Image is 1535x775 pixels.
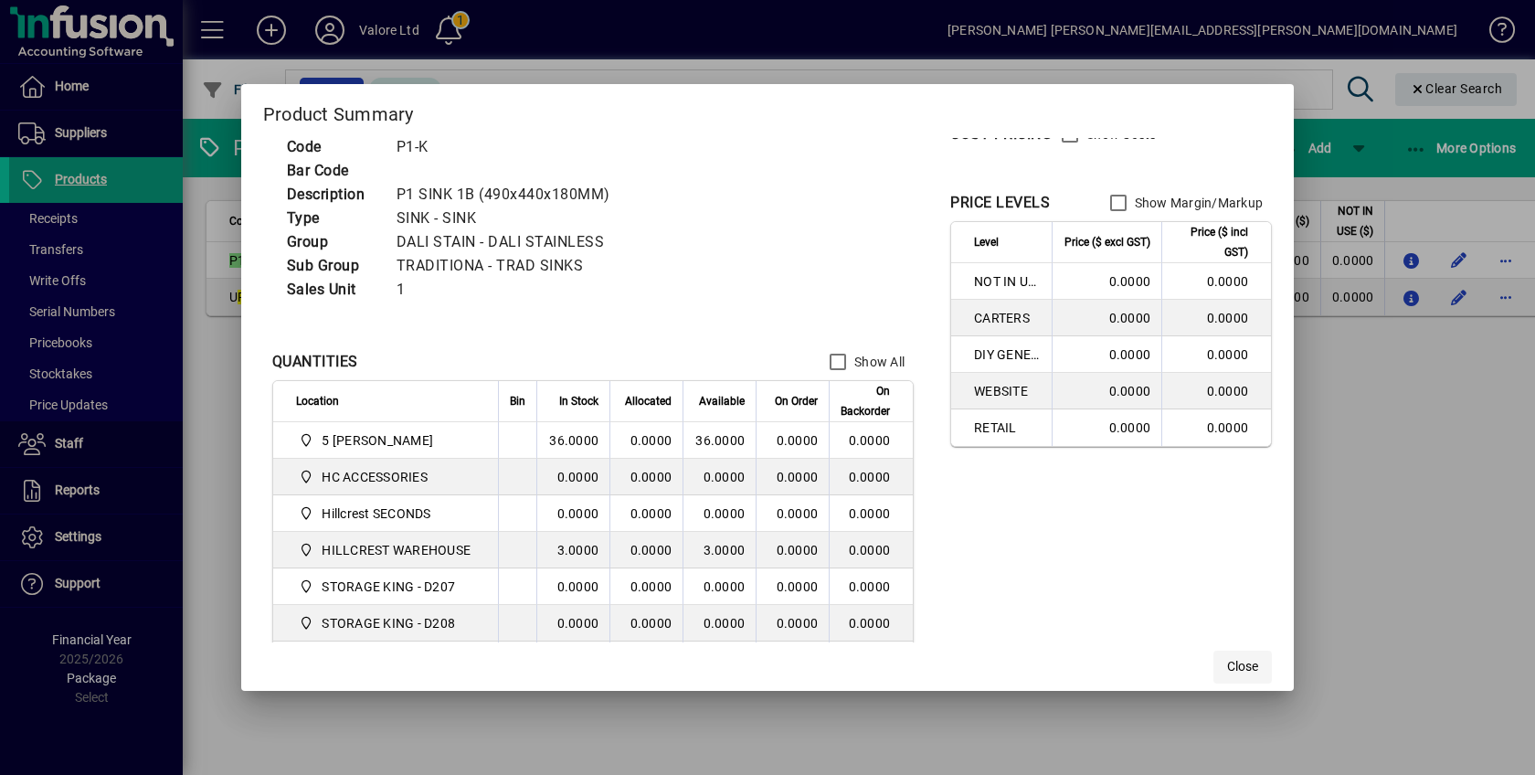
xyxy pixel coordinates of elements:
[1131,194,1264,212] label: Show Margin/Markup
[609,568,683,605] td: 0.0000
[777,433,819,448] span: 0.0000
[296,391,339,411] span: Location
[950,192,1050,214] div: PRICE LEVELS
[1052,263,1161,300] td: 0.0000
[1052,300,1161,336] td: 0.0000
[777,543,819,557] span: 0.0000
[296,612,478,634] span: STORAGE KING - D208
[278,254,387,278] td: Sub Group
[296,430,478,451] span: 5 Colombo Hamilton
[322,541,471,559] span: HILLCREST WAREHOUSE
[296,539,478,561] span: HILLCREST WAREHOUSE
[829,605,913,642] td: 0.0000
[272,351,358,373] div: QUANTITIES
[683,459,756,495] td: 0.0000
[278,135,387,159] td: Code
[510,391,525,411] span: Bin
[296,503,478,525] span: Hillcrest SECONDS
[1161,409,1271,446] td: 0.0000
[974,272,1041,291] span: NOT IN USE
[683,568,756,605] td: 0.0000
[387,230,632,254] td: DALI STAIN - DALI STAINLESS
[1161,263,1271,300] td: 0.0000
[609,422,683,459] td: 0.0000
[974,232,999,252] span: Level
[777,579,819,594] span: 0.0000
[322,468,428,486] span: HC ACCESSORIES
[1161,336,1271,373] td: 0.0000
[278,230,387,254] td: Group
[536,422,609,459] td: 36.0000
[536,459,609,495] td: 0.0000
[387,278,632,302] td: 1
[241,84,1294,137] h2: Product Summary
[1052,373,1161,409] td: 0.0000
[609,532,683,568] td: 0.0000
[1173,222,1248,262] span: Price ($ incl GST)
[851,353,905,371] label: Show All
[536,495,609,532] td: 0.0000
[322,578,455,596] span: STORAGE KING - D207
[829,495,913,532] td: 0.0000
[683,532,756,568] td: 3.0000
[841,381,890,421] span: On Backorder
[777,616,819,631] span: 0.0000
[1052,336,1161,373] td: 0.0000
[1161,373,1271,409] td: 0.0000
[609,459,683,495] td: 0.0000
[322,504,430,523] span: Hillcrest SECONDS
[699,391,745,411] span: Available
[278,278,387,302] td: Sales Unit
[829,568,913,605] td: 0.0000
[777,506,819,521] span: 0.0000
[296,466,478,488] span: HC ACCESSORIES
[625,391,672,411] span: Allocated
[1161,300,1271,336] td: 0.0000
[387,207,632,230] td: SINK - SINK
[974,419,1041,437] span: RETAIL
[1064,232,1150,252] span: Price ($ excl GST)
[278,159,387,183] td: Bar Code
[1052,409,1161,446] td: 0.0000
[559,391,598,411] span: In Stock
[683,495,756,532] td: 0.0000
[777,470,819,484] span: 0.0000
[775,391,818,411] span: On Order
[296,576,478,598] span: STORAGE KING - D207
[387,183,632,207] td: P1 SINK 1B (490x440x180MM)
[387,135,632,159] td: P1-K
[974,309,1041,327] span: CARTERS
[278,207,387,230] td: Type
[536,605,609,642] td: 0.0000
[322,431,433,450] span: 5 [PERSON_NAME]
[829,422,913,459] td: 0.0000
[609,495,683,532] td: 0.0000
[683,422,756,459] td: 36.0000
[609,605,683,642] td: 0.0000
[387,254,632,278] td: TRADITIONA - TRAD SINKS
[1227,657,1258,676] span: Close
[1213,651,1272,684] button: Close
[536,532,609,568] td: 3.0000
[974,345,1041,364] span: DIY GENERAL
[974,382,1041,400] span: WEBSITE
[278,183,387,207] td: Description
[322,614,455,632] span: STORAGE KING - D208
[683,605,756,642] td: 0.0000
[536,568,609,605] td: 0.0000
[829,532,913,568] td: 0.0000
[829,459,913,495] td: 0.0000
